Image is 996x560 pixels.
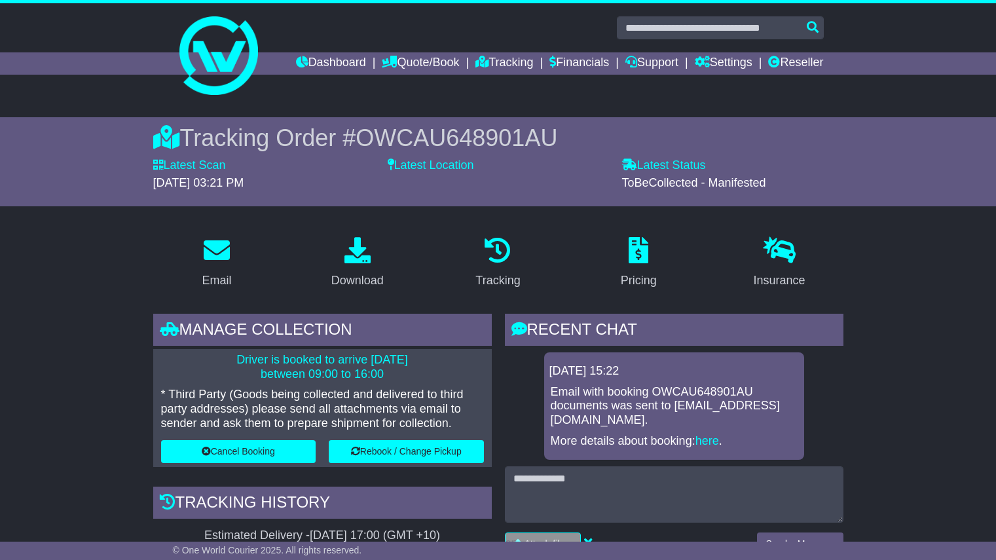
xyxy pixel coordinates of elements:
a: Dashboard [296,52,366,75]
div: Estimated Delivery - [153,529,492,543]
a: Settings [695,52,752,75]
div: Tracking Order # [153,124,843,152]
a: Pricing [612,233,665,294]
a: Quote/Book [382,52,459,75]
a: Download [323,233,392,294]
div: Tracking history [153,487,492,522]
a: Reseller [768,52,823,75]
button: Cancel Booking [161,440,316,463]
div: [DATE] 17:00 (GMT +10) [310,529,440,543]
a: Tracking [475,52,533,75]
div: RECENT CHAT [505,314,843,349]
label: Latest Location [388,159,474,173]
a: Email [193,233,240,294]
button: Send a Message [757,532,843,555]
a: here [695,434,719,447]
p: More details about booking: . [551,434,798,449]
div: Download [331,272,384,289]
div: Email [202,272,231,289]
span: OWCAU648901AU [356,124,557,151]
p: Email with booking OWCAU648901AU documents was sent to [EMAIL_ADDRESS][DOMAIN_NAME]. [551,385,798,428]
a: Support [625,52,678,75]
div: Manage collection [153,314,492,349]
div: Tracking [475,272,520,289]
span: [DATE] 03:21 PM [153,176,244,189]
label: Latest Scan [153,159,226,173]
span: ToBeCollected - Manifested [622,176,766,189]
div: [DATE] 15:22 [549,364,799,379]
p: Driver is booked to arrive [DATE] between 09:00 to 16:00 [161,353,484,381]
div: Pricing [621,272,657,289]
a: Tracking [467,233,528,294]
div: Insurance [754,272,805,289]
a: Insurance [745,233,814,294]
span: © One World Courier 2025. All rights reserved. [173,545,362,555]
p: * Third Party (Goods being collected and delivered to third party addresses) please send all atta... [161,388,484,430]
label: Latest Status [622,159,706,173]
a: Financials [549,52,609,75]
button: Rebook / Change Pickup [329,440,484,463]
